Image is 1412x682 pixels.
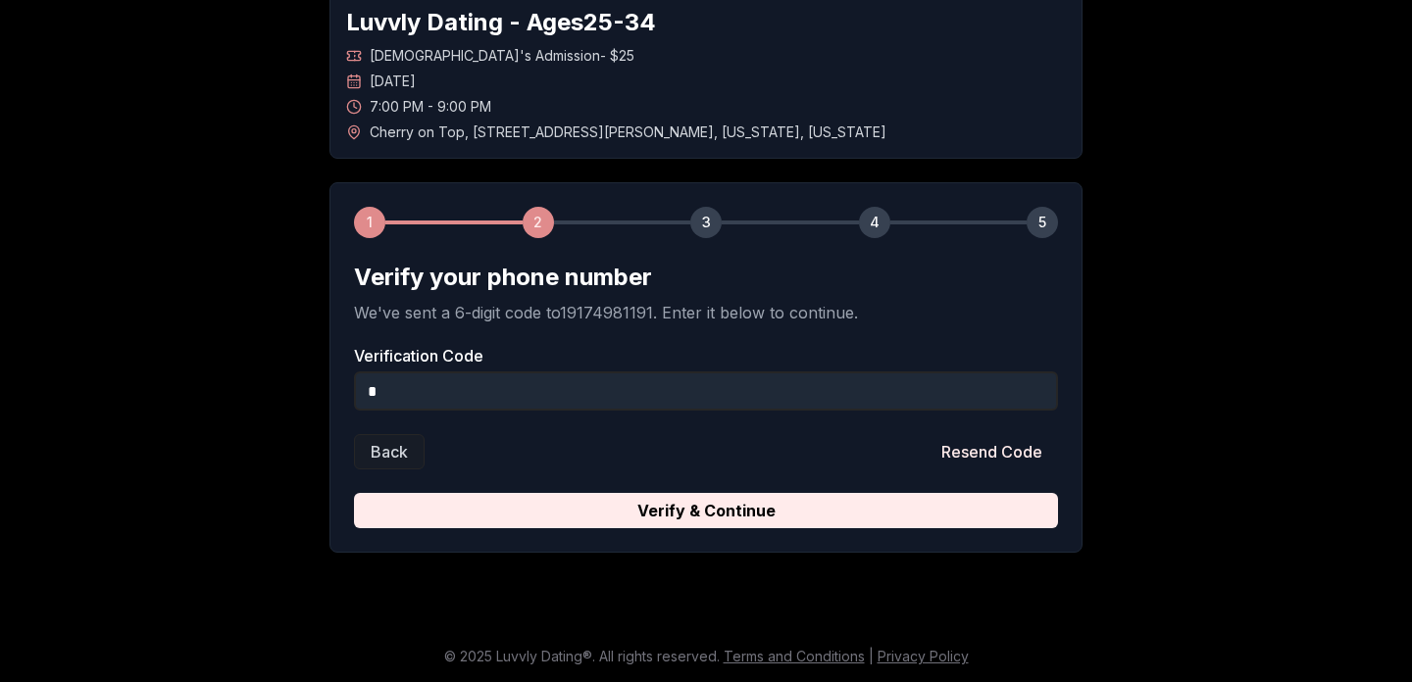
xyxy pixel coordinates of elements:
[859,207,890,238] div: 4
[354,301,1058,324] p: We've sent a 6-digit code to 19174981191 . Enter it below to continue.
[878,648,969,664] a: Privacy Policy
[370,46,634,66] span: [DEMOGRAPHIC_DATA]'s Admission - $25
[690,207,722,238] div: 3
[724,648,865,664] a: Terms and Conditions
[370,72,416,91] span: [DATE]
[523,207,554,238] div: 2
[346,7,1066,38] h1: Luvvly Dating - Ages 25 - 34
[354,348,1058,364] label: Verification Code
[354,434,425,469] button: Back
[370,122,886,142] span: Cherry on Top , [STREET_ADDRESS][PERSON_NAME] , [US_STATE] , [US_STATE]
[869,648,874,664] span: |
[370,97,491,117] span: 7:00 PM - 9:00 PM
[926,434,1058,469] button: Resend Code
[1027,207,1058,238] div: 5
[354,262,1058,293] h2: Verify your phone number
[354,493,1058,528] button: Verify & Continue
[354,207,385,238] div: 1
